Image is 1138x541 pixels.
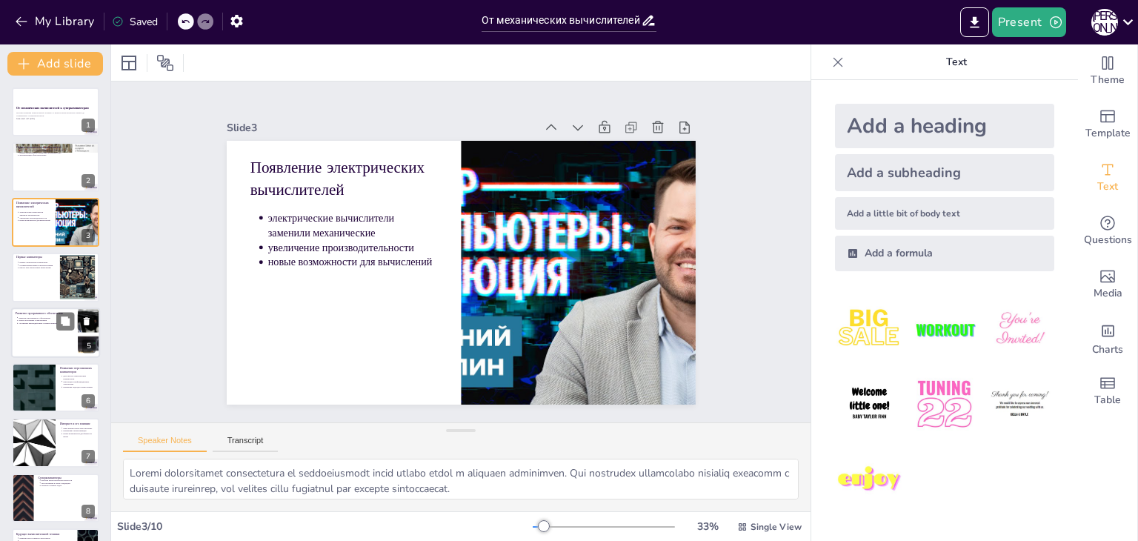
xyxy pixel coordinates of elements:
div: 2 [12,142,99,191]
div: Change the overall theme [1078,44,1137,98]
span: Text [1097,179,1118,195]
button: Present [992,7,1066,37]
div: Add a heading [835,104,1054,148]
input: Insert title [482,10,641,31]
p: сложные вычисления за короткое время [19,264,56,267]
p: Суперкомпьютеры [38,475,95,479]
textarea: Loremi dolorsitamet consectetura el seddoeiusmodt incid utlabo etdol m aliquaen adminimven. Qui n... [123,459,799,499]
div: 6 [12,363,99,412]
button: Export to PowerPoint [960,7,989,37]
div: Add a formula [835,236,1054,271]
p: электрические вычислители заменили механические [19,210,51,216]
div: Add images, graphics, shapes or video [1078,258,1137,311]
div: 3 [12,198,99,247]
p: Появление электрических вычислителей [16,201,51,209]
p: Появление персональных компьютеров [60,366,95,374]
button: Delete Slide [78,312,96,330]
p: высокие вычислительные мощности [41,479,95,482]
p: новые возможности для вычислений [305,125,442,249]
div: 5 [82,339,96,353]
p: решение сложных задач [41,484,95,487]
p: Интернет и его влияние [60,422,95,426]
div: Get real-time input from your audience [1078,205,1137,258]
p: первые вычислители ограничены в возможностях [19,150,95,153]
p: автоматизация облегчила жизнь [19,153,95,156]
p: изменение подхода к вычислениям [63,385,95,388]
p: увеличение производительности [19,216,51,219]
div: 4 [12,253,99,302]
p: История развития компьютерной техники от первых вычислительных машин до современных суперкомпьюте... [16,112,95,117]
span: Table [1094,392,1121,408]
button: Speaker Notes [123,436,207,452]
img: 7.jpeg [835,445,904,514]
p: Развитие программного обеспечения [16,311,73,316]
p: улучшение взаимодействия с компьютерами [19,322,73,325]
p: электрические вычислители заменили механические [325,92,471,228]
p: новые программы и приложения [19,319,73,322]
div: Add ready made slides [1078,98,1137,151]
button: My Library [11,10,101,33]
div: 33 % [690,520,725,534]
p: Text [850,44,1063,80]
img: 6.jpeg [985,370,1054,439]
span: Charts [1092,342,1123,358]
img: 2.jpeg [910,295,979,364]
div: Saved [112,15,158,29]
img: 3.jpeg [985,295,1054,364]
div: 3 [81,229,95,242]
p: доступность персональных компьютеров [63,375,95,380]
img: 1.jpeg [835,295,904,364]
button: С [PERSON_NAME] [1091,7,1118,37]
button: Transcript [213,436,279,452]
div: 7 [81,450,95,463]
span: Media [1094,285,1122,302]
div: 8 [81,505,95,518]
p: развитие искусственного интеллекта [19,537,73,540]
p: революция в информационных технологиях [63,380,95,385]
div: Add a table [1078,365,1137,418]
span: Theme [1091,72,1125,88]
div: Layout [117,51,141,75]
div: Add a subheading [835,154,1054,191]
div: 4 [81,285,95,298]
p: новые возможности для вычислений [19,219,51,222]
p: первые электронные компьютеры [19,262,56,265]
p: Первые компьютеры [16,255,56,259]
button: Duplicate Slide [56,312,74,330]
div: 6 [81,394,95,408]
strong: От механических вычислителей к суперкомпьютерам [16,106,89,110]
p: увеличение производительности [316,114,452,239]
div: Add charts and graphs [1078,311,1137,365]
p: Generated with [URL] [16,117,95,120]
div: 1 [81,119,95,132]
img: 4.jpeg [835,370,904,439]
div: Add a little bit of body text [835,197,1054,230]
div: С [PERSON_NAME] [1091,9,1118,36]
img: 5.jpeg [910,370,979,439]
p: изменения в коммуникации [63,430,95,433]
span: Single View [751,521,802,533]
div: 2 [81,174,95,187]
div: 7 [12,418,99,467]
p: использование в науке и медицине [41,482,95,485]
div: Add text boxes [1078,151,1137,205]
p: Появление электрических вычислителей [339,40,508,198]
div: 8 [12,474,99,522]
div: Slide 3 / 10 [117,520,533,534]
p: Будущее вычислительной техники [16,532,73,537]
button: Add slide [7,52,103,76]
span: Template [1085,125,1131,142]
span: Questions [1084,232,1132,248]
div: 5 [11,308,100,358]
p: новые возможности для бизнеса и науки [63,433,95,438]
p: развитие программного обеспечения [19,316,73,319]
p: Первые механические вычислители [16,145,95,149]
p: механические устройства стали основой вычислений [19,148,95,151]
p: начало эры электронных вычислений [19,267,56,270]
span: Position [156,54,174,72]
p: связь компьютеров через интернет [63,427,95,430]
div: 1 [12,87,99,136]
